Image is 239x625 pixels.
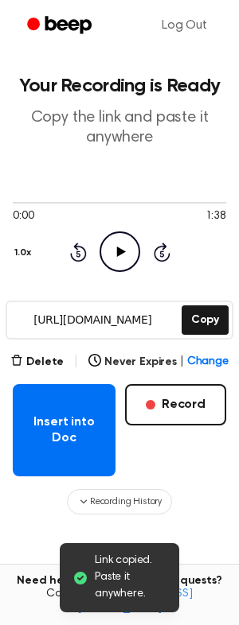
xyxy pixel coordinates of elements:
[90,495,162,509] span: Recording History
[13,208,33,225] span: 0:00
[206,208,226,225] span: 1:38
[13,108,226,148] p: Copy the link and paste it anywhere
[146,6,223,45] a: Log Out
[88,354,229,371] button: Never Expires|Change
[73,352,79,371] span: |
[67,489,172,514] button: Recording History
[77,588,193,614] a: [EMAIL_ADDRESS][DOMAIN_NAME]
[10,354,64,371] button: Delete
[13,384,116,476] button: Insert into Doc
[13,76,226,95] h1: Your Recording is Ready
[182,305,229,335] button: Copy
[187,354,229,371] span: Change
[95,553,167,603] span: Link copied. Paste it anywhere.
[10,588,229,615] span: Contact us
[13,239,37,266] button: 1.0x
[125,384,226,425] button: Record
[180,354,184,371] span: |
[16,10,106,41] a: Beep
